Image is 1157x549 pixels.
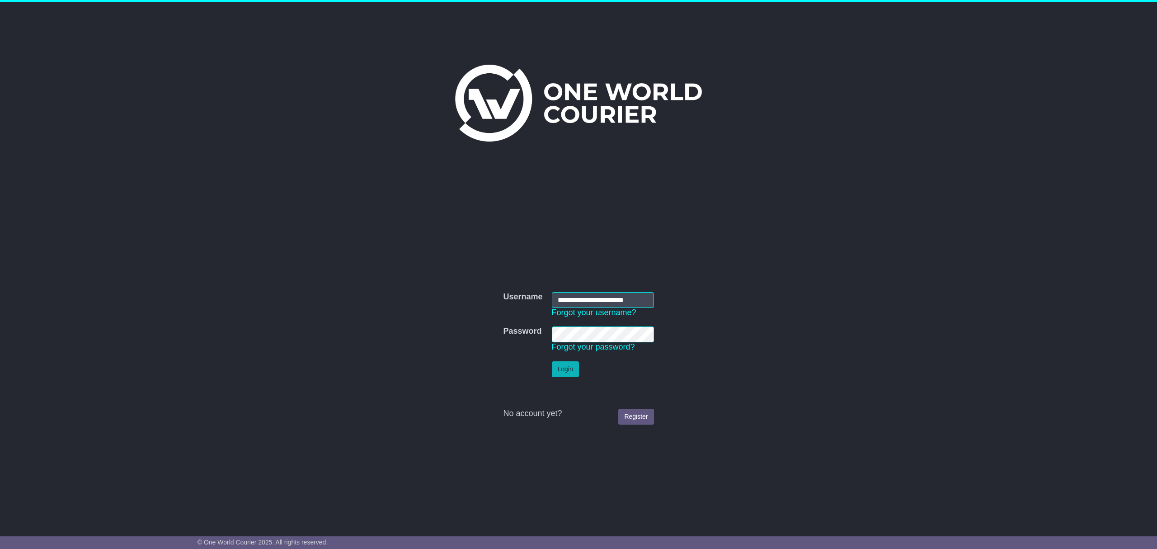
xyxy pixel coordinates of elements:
[552,308,636,317] a: Forgot your username?
[455,65,702,142] img: One World
[503,292,542,302] label: Username
[618,409,654,425] a: Register
[552,361,579,377] button: Login
[198,539,328,546] span: © One World Courier 2025. All rights reserved.
[503,327,541,336] label: Password
[503,409,654,419] div: No account yet?
[552,342,635,351] a: Forgot your password?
